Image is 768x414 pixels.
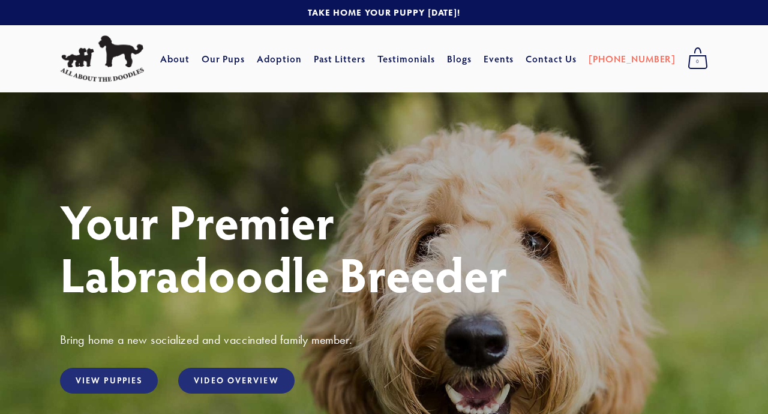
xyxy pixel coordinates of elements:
[377,48,436,70] a: Testimonials
[202,48,245,70] a: Our Pups
[484,48,514,70] a: Events
[60,194,708,300] h1: Your Premier Labradoodle Breeder
[60,35,144,82] img: All About The Doodles
[447,48,472,70] a: Blogs
[589,48,676,70] a: [PHONE_NUMBER]
[60,332,708,347] h3: Bring home a new socialized and vaccinated family member.
[314,52,366,65] a: Past Litters
[257,48,302,70] a: Adoption
[178,368,294,394] a: Video Overview
[60,368,158,394] a: View Puppies
[526,48,577,70] a: Contact Us
[160,48,190,70] a: About
[688,54,708,70] span: 0
[682,44,714,74] a: 0 items in cart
